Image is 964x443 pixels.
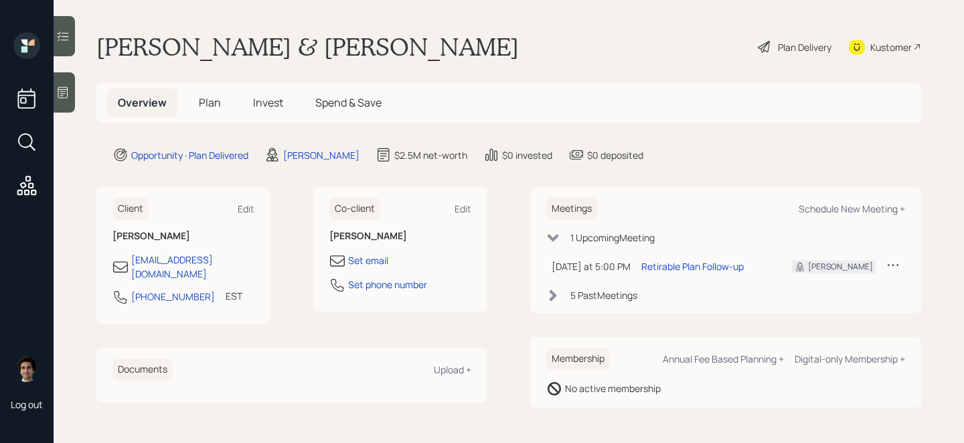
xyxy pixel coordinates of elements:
[112,198,149,220] h6: Client
[131,148,248,162] div: Opportunity · Plan Delivered
[570,231,655,245] div: 1 Upcoming Meeting
[799,202,905,215] div: Schedule New Meeting +
[663,353,784,365] div: Annual Fee Based Planning +
[226,289,242,303] div: EST
[199,95,221,110] span: Plan
[546,348,610,370] h6: Membership
[778,40,831,54] div: Plan Delivery
[434,363,471,376] div: Upload +
[552,259,631,273] div: [DATE] at 5:00 PM
[118,95,167,110] span: Overview
[329,231,471,242] h6: [PERSON_NAME]
[795,353,905,365] div: Digital-only Membership +
[96,32,519,62] h1: [PERSON_NAME] & [PERSON_NAME]
[238,202,254,215] div: Edit
[641,259,744,273] div: Retirable Plan Follow-up
[131,253,254,281] div: [EMAIL_ADDRESS][DOMAIN_NAME]
[283,148,359,162] div: [PERSON_NAME]
[348,277,427,292] div: Set phone number
[587,148,643,162] div: $0 deposited
[13,355,40,382] img: harrison-schaefer-headshot-2.png
[131,290,215,304] div: [PHONE_NUMBER]
[112,359,173,381] h6: Documents
[565,381,661,395] div: No active membership
[870,40,912,54] div: Kustomer
[253,95,283,110] span: Invest
[570,288,637,302] div: 5 Past Meeting s
[112,231,254,242] h6: [PERSON_NAME]
[315,95,382,110] span: Spend & Save
[348,253,388,267] div: Set email
[502,148,552,162] div: $0 invested
[394,148,467,162] div: $2.5M net-worth
[808,261,873,273] div: [PERSON_NAME]
[329,198,380,220] h6: Co-client
[455,202,471,215] div: Edit
[546,198,597,220] h6: Meetings
[11,398,43,411] div: Log out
